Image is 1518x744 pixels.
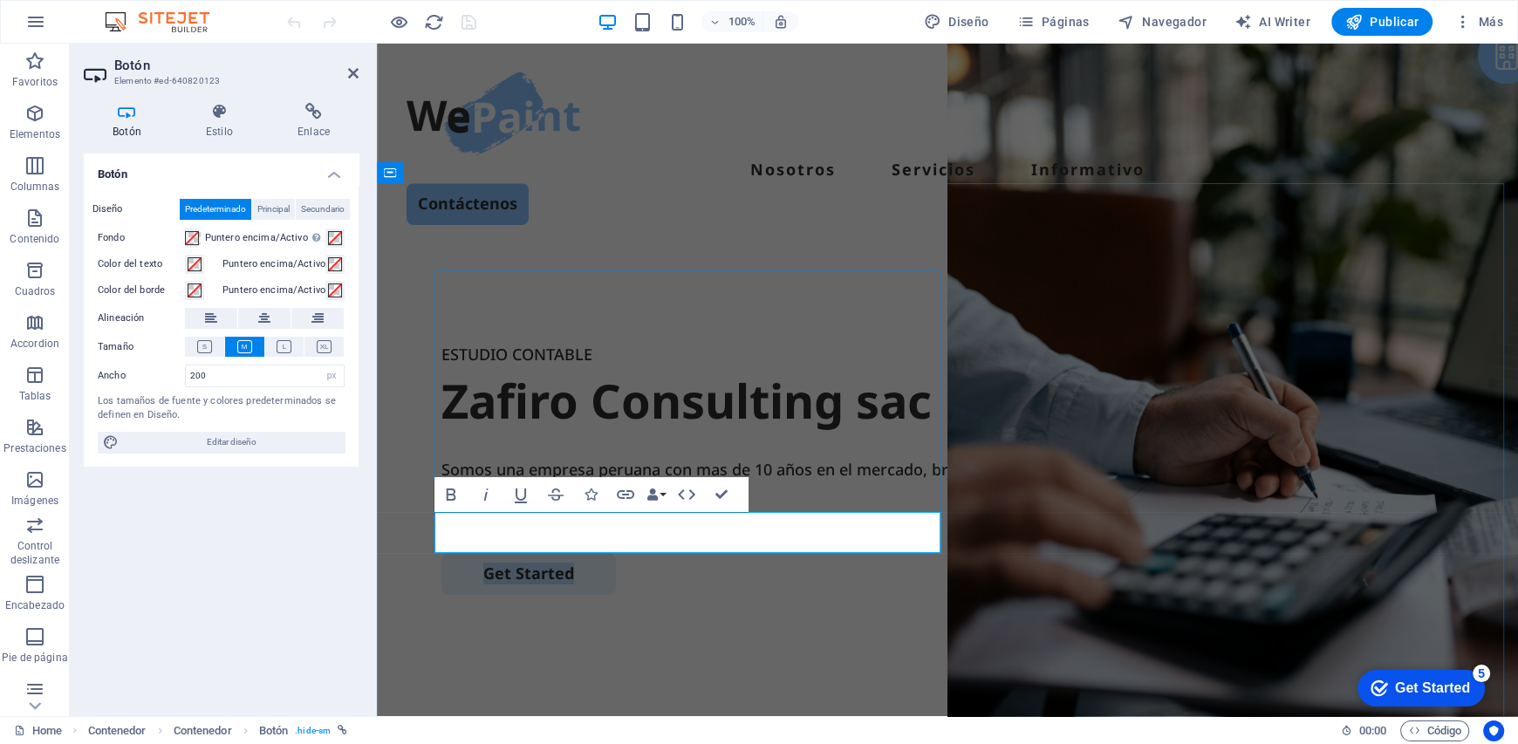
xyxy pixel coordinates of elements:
button: Haz clic para salir del modo de previsualización y seguir editando [388,11,409,32]
label: Color del texto [98,254,185,275]
span: Publicar [1345,13,1419,31]
button: Más [1446,8,1510,36]
button: Navegador [1111,8,1214,36]
button: Predeterminado [180,199,251,220]
label: Color del borde [98,280,185,301]
a: Haz clic para cancelar la selección y doble clic para abrir páginas [14,720,62,741]
h2: Botón [114,58,359,73]
button: Código [1400,720,1469,741]
p: Contenido [10,232,59,246]
h4: Enlace [269,103,359,140]
span: Haz clic para seleccionar y doble clic para editar [259,720,288,741]
p: Pie de página [2,651,67,665]
p: Accordion [10,337,59,351]
p: Favoritos [12,75,58,89]
div: 5 [125,3,142,21]
div: Get Started [47,19,122,35]
label: Ancho [98,371,185,380]
label: Alineación [98,308,185,329]
button: Link [609,477,642,512]
button: AI Writer [1227,8,1317,36]
div: Los tamaños de fuente y colores predeterminados se definen en Diseño. [98,394,345,423]
button: Confirm (Ctrl+⏎) [705,477,738,512]
button: Data Bindings [644,477,668,512]
button: Bold (Ctrl+B) [434,477,468,512]
p: Encabezado [5,598,65,612]
label: Fondo [98,228,185,249]
label: Puntero encima/Activo [222,280,325,301]
label: Diseño [92,199,180,220]
span: . hide-sm [295,720,331,741]
button: 100% [701,11,763,32]
i: Al redimensionar, ajustar el nivel de zoom automáticamente para ajustarse al dispositivo elegido. [773,14,789,30]
button: Secundario [296,199,350,220]
p: Tablas [19,389,51,403]
span: Editar diseño [124,432,339,453]
p: Prestaciones [3,441,65,455]
button: Páginas [1010,8,1097,36]
i: Volver a cargar página [424,12,444,32]
h4: Botón [84,103,177,140]
button: Strikethrough [539,477,572,512]
span: Predeterminado [185,199,246,220]
p: Elementos [10,127,60,141]
span: Haz clic para seleccionar y doble clic para editar [88,720,147,741]
button: Underline (Ctrl+U) [504,477,537,512]
span: : [1371,724,1374,737]
h4: Estilo [177,103,269,140]
span: Navegador [1118,13,1207,31]
button: reload [423,11,444,32]
h6: Tiempo de la sesión [1341,720,1387,741]
h4: Botón [84,154,359,185]
a: Get Started [65,509,239,550]
button: Diseño [917,8,996,36]
button: HTML [670,477,703,512]
button: Editar diseño [98,432,345,453]
span: Código [1408,720,1461,741]
span: Secundario [301,199,345,220]
img: Editor Logo [100,11,231,32]
button: Icons [574,477,607,512]
nav: breadcrumb [88,720,348,741]
i: Este elemento está vinculado [338,726,347,735]
span: AI Writer [1234,13,1310,31]
span: Más [1453,13,1503,31]
label: Tamaño [98,337,185,358]
span: Páginas [1017,13,1090,31]
span: 00 00 [1359,720,1386,741]
div: Get Started 5 items remaining, 0% complete [10,9,137,45]
p: Cuadros [15,284,56,298]
button: Italic (Ctrl+I) [469,477,503,512]
button: Publicar [1331,8,1433,36]
p: Imágenes [11,494,58,508]
label: Puntero encima/Activo [222,254,325,275]
span: Principal [257,199,290,220]
p: Columnas [10,180,60,194]
button: Usercentrics [1483,720,1504,741]
h3: Elemento #ed-640820123 [114,73,324,89]
span: Haz clic para seleccionar y doble clic para editar [174,720,232,741]
h6: 100% [728,11,756,32]
button: Principal [252,199,295,220]
span: Diseño [924,13,989,31]
label: Puntero encima/Activo [205,228,325,249]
